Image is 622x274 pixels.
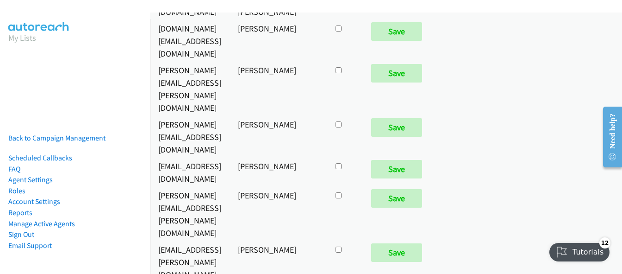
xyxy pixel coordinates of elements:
[371,189,422,208] input: Save
[8,230,34,239] a: Sign Out
[8,208,32,217] a: Reports
[150,116,230,158] td: [PERSON_NAME][EMAIL_ADDRESS][DOMAIN_NAME]
[230,158,325,187] td: [PERSON_NAME]
[8,32,36,43] a: My Lists
[150,62,230,116] td: [PERSON_NAME][EMAIL_ADDRESS][PERSON_NAME][DOMAIN_NAME]
[371,22,422,41] input: Save
[8,153,72,162] a: Scheduled Callbacks
[8,197,60,206] a: Account Settings
[230,187,325,241] td: [PERSON_NAME]
[230,62,325,116] td: [PERSON_NAME]
[8,134,106,142] a: Back to Campaign Management
[150,20,230,62] td: [DOMAIN_NAME][EMAIL_ADDRESS][DOMAIN_NAME]
[230,20,325,62] td: [PERSON_NAME]
[8,241,52,250] a: Email Support
[371,118,422,137] input: Save
[150,187,230,241] td: [PERSON_NAME][EMAIL_ADDRESS][PERSON_NAME][DOMAIN_NAME]
[8,186,25,195] a: Roles
[371,64,422,83] input: Save
[8,165,20,173] a: FAQ
[150,158,230,187] td: [EMAIL_ADDRESS][DOMAIN_NAME]
[371,243,422,262] input: Save
[595,100,622,174] iframe: Resource Center
[371,160,422,178] input: Save
[8,175,53,184] a: Agent Settings
[230,116,325,158] td: [PERSON_NAME]
[8,219,75,228] a: Manage Active Agents
[544,234,615,267] iframe: Checklist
